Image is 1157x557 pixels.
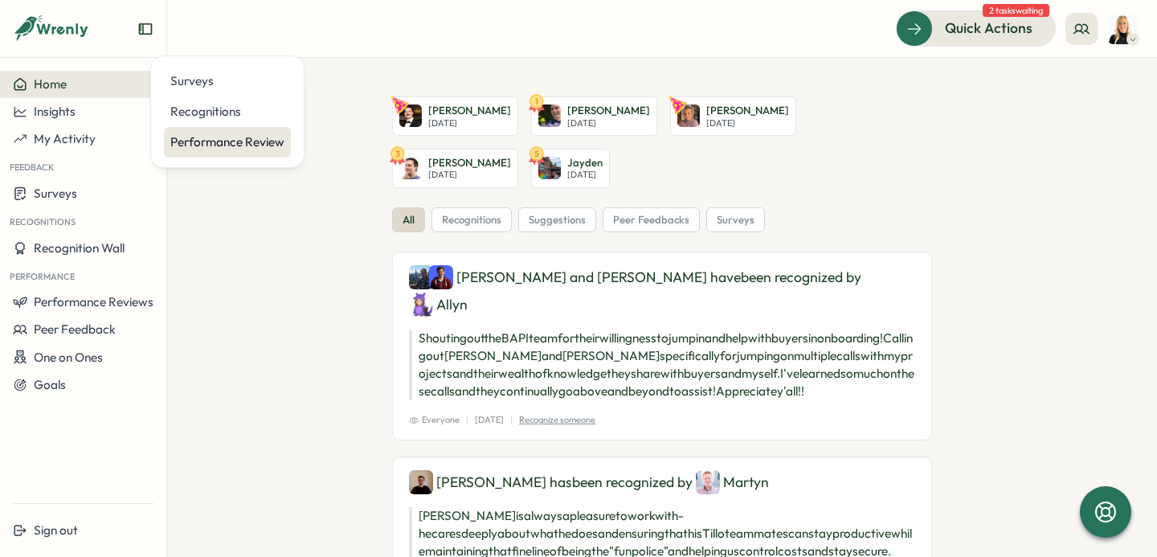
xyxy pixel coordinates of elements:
span: all [403,213,415,227]
img: Henry Dennis [429,265,453,289]
span: 2 tasks waiting [983,4,1049,17]
div: [PERSON_NAME] has been recognized by [409,470,915,494]
img: Allyn Neal [409,293,433,317]
p: | [466,413,468,427]
a: Surveys [164,66,291,96]
div: Surveys [170,72,284,90]
div: [PERSON_NAME] and [PERSON_NAME] have been recognized by [409,265,915,317]
div: Martyn [696,470,769,494]
span: Quick Actions [945,18,1032,39]
img: Carlton Huber [399,104,422,127]
p: [PERSON_NAME] [428,104,511,118]
span: surveys [717,213,754,227]
a: Carlton Huber[PERSON_NAME][DATE] [392,96,518,136]
p: [DATE] [567,118,650,129]
span: Surveys [34,186,77,201]
span: Performance Reviews [34,294,153,309]
button: Expand sidebar [137,21,153,37]
img: Laurie Dunn [409,470,433,494]
span: Sign out [34,522,78,538]
p: Recognize someone [519,413,595,427]
img: Alex Marshall [409,265,433,289]
img: Hannah Dickens [1107,14,1138,44]
p: [DATE] [428,170,511,180]
img: Chris Hogben [399,157,422,179]
a: Molly Hayward[PERSON_NAME][DATE] [670,96,796,136]
span: recognitions [442,213,501,227]
img: Jayden [538,157,561,179]
a: Recognitions [164,96,291,127]
span: My Activity [34,131,96,146]
span: Home [34,76,67,92]
p: [PERSON_NAME] [706,104,789,118]
p: Jayden [567,156,603,170]
p: [PERSON_NAME] [567,104,650,118]
img: Anthony Iles [538,104,561,127]
span: peer feedbacks [613,213,689,227]
img: Molly Hayward [677,104,700,127]
span: Insights [34,104,76,119]
button: Quick Actions [896,10,1056,46]
span: One on Ones [34,350,103,365]
img: Martyn Fagg [696,470,720,494]
p: [DATE] [706,118,789,129]
text: 5 [534,147,539,158]
a: Performance Review [164,127,291,158]
span: Recognition Wall [34,240,125,256]
p: [DATE] [475,413,504,427]
a: 5JaydenJayden[DATE] [531,149,610,188]
p: [DATE] [567,170,603,180]
span: suggestions [529,213,586,227]
span: Everyone [409,413,460,427]
text: 1 [535,96,538,107]
a: 3Chris Hogben[PERSON_NAME][DATE] [392,149,518,188]
div: Recognitions [170,103,284,121]
span: Goals [34,377,66,392]
div: Performance Review [170,133,284,151]
p: | [510,413,513,427]
a: 1Anthony Iles[PERSON_NAME][DATE] [531,96,657,136]
p: Shouting out the BAPI team for their willingness to jump in and help with buyers in onboarding! C... [409,330,915,400]
span: Peer Feedback [34,322,116,337]
p: [DATE] [428,118,511,129]
p: [PERSON_NAME] [428,156,511,170]
div: Allyn [409,293,468,317]
text: 3 [395,147,400,158]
